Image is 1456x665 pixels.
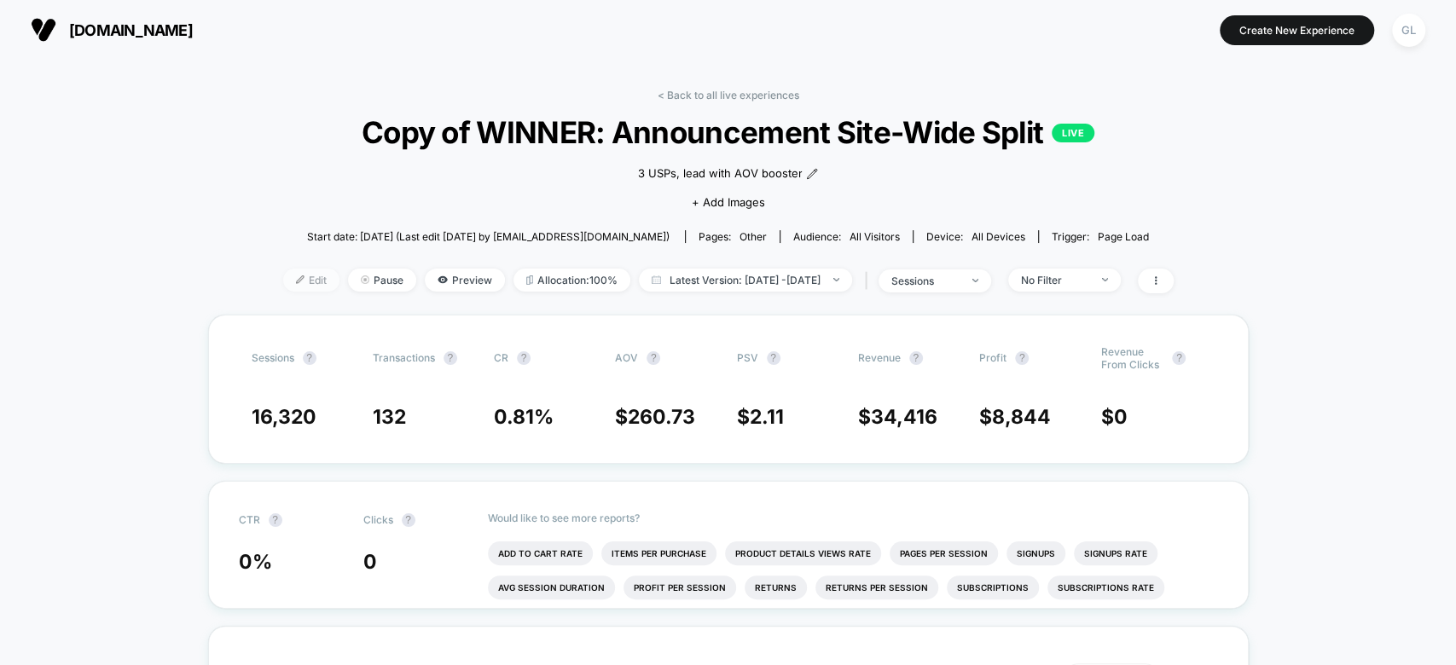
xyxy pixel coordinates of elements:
[979,405,1051,429] span: $
[26,16,198,43] button: [DOMAIN_NAME]
[252,405,316,429] span: 16,320
[615,405,695,429] span: $
[494,405,554,429] span: 0.81 %
[745,575,807,599] li: Returns
[1006,541,1065,565] li: Signups
[1015,351,1029,365] button: ?
[1102,278,1108,281] img: end
[348,269,416,292] span: Pause
[1021,274,1089,286] div: No Filter
[373,405,406,429] span: 132
[328,114,1129,150] span: Copy of WINNER: Announcement Site-Wide Split
[858,351,901,364] span: Revenue
[737,405,784,429] span: $
[494,351,508,364] span: CR
[307,230,670,243] span: Start date: [DATE] (Last edit [DATE] by [EMAIL_ADDRESS][DOMAIN_NAME])
[647,351,660,365] button: ?
[1220,15,1374,45] button: Create New Experience
[737,351,758,364] span: PSV
[488,541,593,565] li: Add To Cart Rate
[363,550,377,574] span: 0
[444,351,457,365] button: ?
[615,351,638,364] span: AOV
[1100,405,1127,429] span: $
[69,21,193,39] span: [DOMAIN_NAME]
[740,230,767,243] span: other
[972,230,1025,243] span: all devices
[1387,13,1430,48] button: GL
[1113,405,1127,429] span: 0
[691,195,764,209] span: + Add Images
[1074,541,1157,565] li: Signups Rate
[517,351,531,365] button: ?
[1047,575,1164,599] li: Subscriptions Rate
[767,351,780,365] button: ?
[296,275,305,284] img: edit
[815,575,938,599] li: Returns Per Session
[425,269,505,292] span: Preview
[1172,351,1186,365] button: ?
[750,405,784,429] span: 2.11
[239,550,272,574] span: 0 %
[283,269,339,292] span: Edit
[488,575,615,599] li: Avg Session Duration
[858,405,937,429] span: $
[402,513,415,527] button: ?
[871,405,937,429] span: 34,416
[1392,14,1425,47] div: GL
[488,512,1218,524] p: Would like to see more reports?
[373,351,435,364] span: Transactions
[31,17,56,43] img: Visually logo
[1052,124,1094,142] p: LIVE
[361,275,369,284] img: end
[913,230,1038,243] span: Device:
[833,278,839,281] img: end
[526,275,533,285] img: rebalance
[601,541,716,565] li: Items Per Purchase
[624,575,736,599] li: Profit Per Session
[699,230,767,243] div: Pages:
[513,269,630,292] span: Allocation: 100%
[363,513,393,526] span: Clicks
[979,351,1006,364] span: Profit
[850,230,900,243] span: All Visitors
[252,351,294,364] span: Sessions
[637,165,802,182] span: 3 USPs, lead with AOV booster
[725,541,881,565] li: Product Details Views Rate
[652,275,661,284] img: calendar
[861,269,879,293] span: |
[639,269,852,292] span: Latest Version: [DATE] - [DATE]
[992,405,1051,429] span: 8,844
[1052,230,1149,243] div: Trigger:
[891,275,960,287] div: sessions
[972,279,978,282] img: end
[890,541,998,565] li: Pages Per Session
[239,513,260,526] span: CTR
[303,351,316,365] button: ?
[1098,230,1149,243] span: Page Load
[793,230,900,243] div: Audience:
[628,405,695,429] span: 260.73
[909,351,923,365] button: ?
[1100,345,1163,371] span: Revenue From Clicks
[947,575,1039,599] li: Subscriptions
[658,89,799,101] a: < Back to all live experiences
[269,513,282,527] button: ?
